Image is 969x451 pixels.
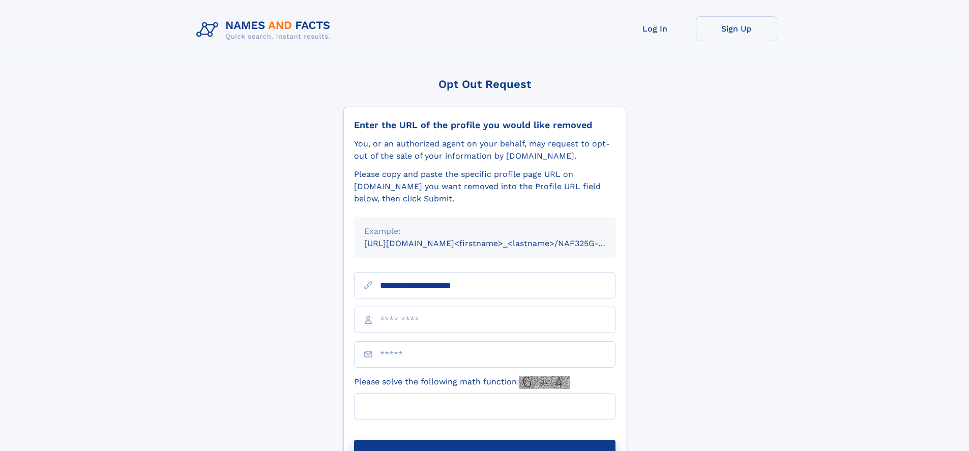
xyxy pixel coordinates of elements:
img: Logo Names and Facts [192,16,339,44]
div: Example: [364,225,605,237]
small: [URL][DOMAIN_NAME]<firstname>_<lastname>/NAF325G-xxxxxxxx [364,238,635,248]
div: Enter the URL of the profile you would like removed [354,119,615,131]
div: Opt Out Request [343,78,626,91]
a: Sign Up [696,16,777,41]
label: Please solve the following math function: [354,376,570,389]
div: You, or an authorized agent on your behalf, may request to opt-out of the sale of your informatio... [354,138,615,162]
a: Log In [614,16,696,41]
div: Please copy and paste the specific profile page URL on [DOMAIN_NAME] you want removed into the Pr... [354,168,615,205]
